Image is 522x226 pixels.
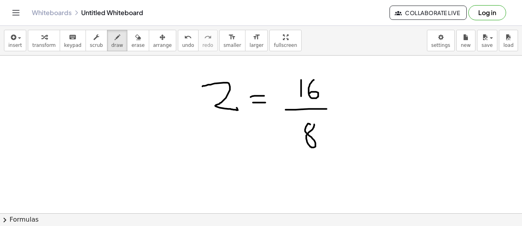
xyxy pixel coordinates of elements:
[153,42,172,48] span: arrange
[4,30,26,51] button: insert
[107,30,128,51] button: draw
[127,30,149,51] button: erase
[461,42,471,48] span: new
[111,42,123,48] span: draw
[253,33,260,42] i: format_size
[269,30,301,51] button: fullscreen
[90,42,103,48] span: scrub
[60,30,86,51] button: keyboardkeypad
[396,9,460,16] span: Collaborate Live
[204,33,212,42] i: redo
[245,30,268,51] button: format_sizelarger
[219,30,245,51] button: format_sizesmaller
[64,42,82,48] span: keypad
[149,30,176,51] button: arrange
[481,42,493,48] span: save
[131,42,144,48] span: erase
[431,42,450,48] span: settings
[184,33,192,42] i: undo
[224,42,241,48] span: smaller
[228,33,236,42] i: format_size
[182,42,194,48] span: undo
[198,30,218,51] button: redoredo
[86,30,107,51] button: scrub
[203,42,213,48] span: redo
[8,42,22,48] span: insert
[499,30,518,51] button: load
[28,30,60,51] button: transform
[477,30,497,51] button: save
[10,6,22,19] button: Toggle navigation
[69,33,76,42] i: keyboard
[32,42,56,48] span: transform
[468,5,506,20] button: Log in
[503,42,514,48] span: load
[32,9,72,17] a: Whiteboards
[249,42,263,48] span: larger
[456,30,475,51] button: new
[390,6,467,20] button: Collaborate Live
[178,30,199,51] button: undoundo
[274,42,297,48] span: fullscreen
[427,30,455,51] button: settings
